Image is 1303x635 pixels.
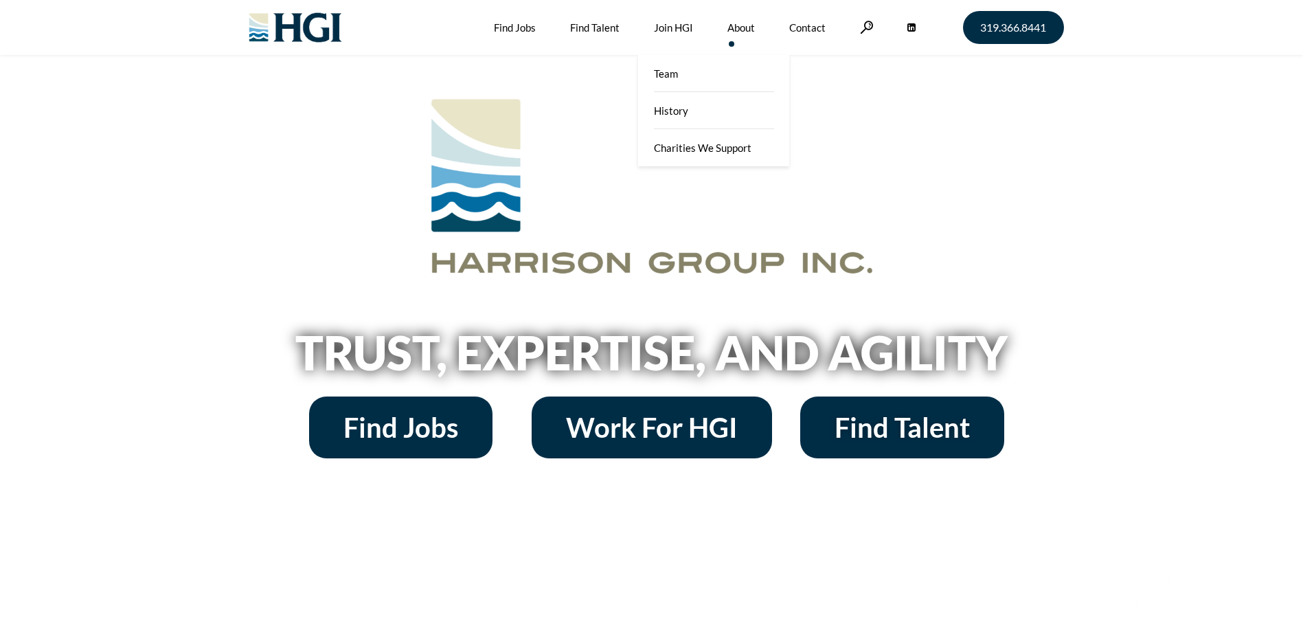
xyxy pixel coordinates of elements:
[980,22,1046,33] span: 319.366.8441
[532,397,772,458] a: Work For HGI
[800,397,1004,458] a: Find Talent
[963,11,1064,44] a: 319.366.8441
[835,414,970,441] span: Find Talent
[638,55,789,92] a: Team
[309,397,492,458] a: Find Jobs
[638,92,789,129] a: History
[343,414,458,441] span: Find Jobs
[566,414,738,441] span: Work For HGI
[860,21,874,34] a: Search
[260,329,1043,376] h2: Trust, Expertise, and Agility
[638,129,789,166] a: Charities We Support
